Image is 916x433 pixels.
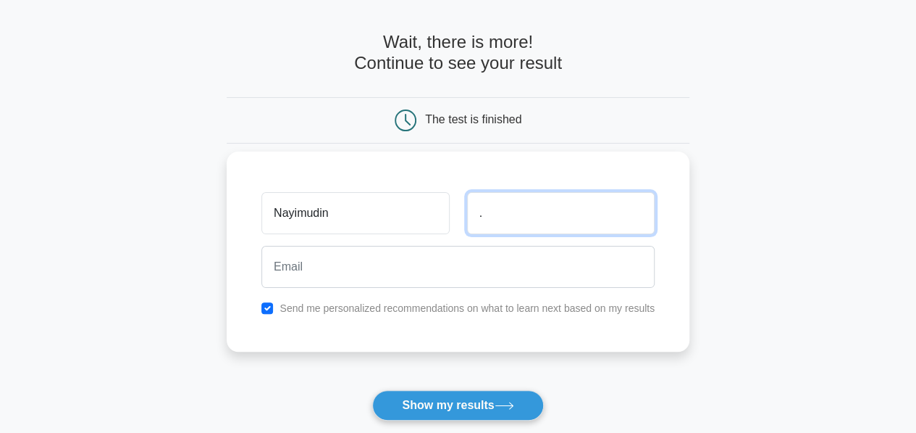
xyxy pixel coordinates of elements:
input: Last name [467,192,655,234]
div: The test is finished [425,113,521,125]
button: Show my results [372,390,543,421]
input: Email [261,246,655,288]
h4: Wait, there is more! Continue to see your result [227,32,689,74]
label: Send me personalized recommendations on what to learn next based on my results [280,302,655,314]
input: First name [261,192,449,234]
